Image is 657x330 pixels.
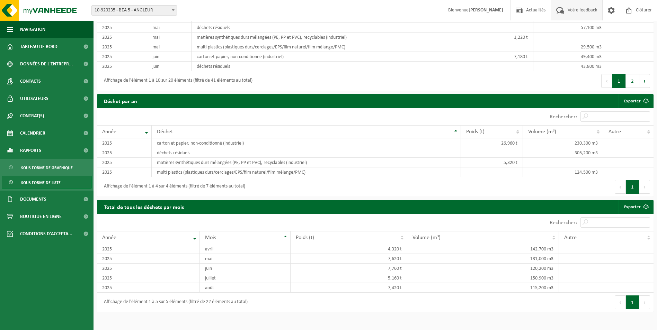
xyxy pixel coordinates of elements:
[626,74,639,88] button: 2
[619,94,653,108] a: Exporter
[152,158,461,167] td: matières synthétiques durs mélangées (PE, PP et PVC), recyclables (industriel)
[100,296,248,309] div: Affichage de l'élément 1 à 5 sur 5 éléments (filtré de 22 éléments au total)
[550,220,577,226] label: Rechercher:
[407,254,559,264] td: 131,000 m3
[97,158,152,167] td: 2025
[152,148,461,158] td: déchets résiduels
[152,167,461,177] td: multi plastics (plastiques durs/cerclages/EPS/film naturel/film mélange/PMC)
[533,52,607,62] td: 49,400 m3
[296,235,314,240] span: Poids (t)
[291,273,408,283] td: 5,160 t
[147,62,192,71] td: juin
[461,158,523,167] td: 5,320 t
[192,62,476,71] td: déchets résiduels
[97,283,200,293] td: 2025
[407,273,559,283] td: 150,900 m3
[609,129,621,135] span: Autre
[200,283,290,293] td: août
[476,52,533,62] td: 7,180 t
[92,6,177,15] span: 10-920235 - BEA 5 - ANGLEUR
[639,180,650,194] button: Next
[639,295,650,309] button: Next
[97,264,200,273] td: 2025
[2,176,92,189] a: Sous forme de liste
[291,283,408,293] td: 7,420 t
[533,23,607,33] td: 57,100 m3
[461,138,523,148] td: 26,960 t
[619,200,653,214] a: Exporter
[528,129,556,135] span: Volume (m³)
[533,42,607,52] td: 29,500 m3
[20,38,57,55] span: Tableau de bord
[550,114,577,120] label: Rechercher:
[205,235,216,240] span: Mois
[612,74,626,88] button: 1
[97,94,144,108] h2: Déchet par an
[147,23,192,33] td: mai
[615,180,626,194] button: Previous
[407,264,559,273] td: 120,200 m3
[200,244,290,254] td: avril
[97,52,147,62] td: 2025
[102,235,116,240] span: Année
[20,125,45,142] span: Calendrier
[291,244,408,254] td: 4,320 t
[20,191,46,208] span: Documents
[476,33,533,42] td: 1,220 t
[147,33,192,42] td: mai
[91,5,177,16] span: 10-920235 - BEA 5 - ANGLEUR
[97,254,200,264] td: 2025
[20,73,41,90] span: Contacts
[291,264,408,273] td: 7,760 t
[523,148,603,158] td: 305,200 m3
[626,180,639,194] button: 1
[615,295,626,309] button: Previous
[97,23,147,33] td: 2025
[407,244,559,254] td: 142,700 m3
[200,273,290,283] td: juillet
[20,55,73,73] span: Données de l'entrepr...
[601,74,612,88] button: Previous
[97,42,147,52] td: 2025
[20,90,48,107] span: Utilisateurs
[533,62,607,71] td: 43,800 m3
[97,273,200,283] td: 2025
[157,129,173,135] span: Déchet
[102,129,116,135] span: Année
[147,52,192,62] td: juin
[200,254,290,264] td: mai
[291,254,408,264] td: 7,620 t
[152,138,461,148] td: carton et papier, non-conditionné (industriel)
[200,264,290,273] td: juin
[20,21,45,38] span: Navigation
[97,148,152,158] td: 2025
[523,138,603,148] td: 230,300 m3
[192,23,476,33] td: déchets résiduels
[639,74,650,88] button: Next
[97,138,152,148] td: 2025
[192,42,476,52] td: multi plastics (plastiques durs/cerclages/EPS/film naturel/film mélange/PMC)
[97,62,147,71] td: 2025
[100,75,252,87] div: Affichage de l'élément 1 à 10 sur 20 éléments (filtré de 41 éléments au total)
[523,167,603,177] td: 124,500 m3
[21,161,73,174] span: Sous forme de graphique
[192,33,476,42] td: matières synthétiques durs mélangées (PE, PP et PVC), recyclables (industriel)
[407,283,559,293] td: 115,200 m3
[626,295,639,309] button: 1
[97,167,152,177] td: 2025
[412,235,441,240] span: Volume (m³)
[564,235,577,240] span: Autre
[20,225,72,242] span: Conditions d'accepta...
[466,129,485,135] span: Poids (t)
[97,200,191,213] h2: Total de tous les déchets par mois
[20,107,44,125] span: Contrat(s)
[469,8,503,13] strong: [PERSON_NAME]
[21,176,61,189] span: Sous forme de liste
[2,161,92,174] a: Sous forme de graphique
[192,52,476,62] td: carton et papier, non-conditionné (industriel)
[100,181,245,193] div: Affichage de l'élément 1 à 4 sur 4 éléments (filtré de 7 éléments au total)
[147,42,192,52] td: mai
[20,208,62,225] span: Boutique en ligne
[97,33,147,42] td: 2025
[97,244,200,254] td: 2025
